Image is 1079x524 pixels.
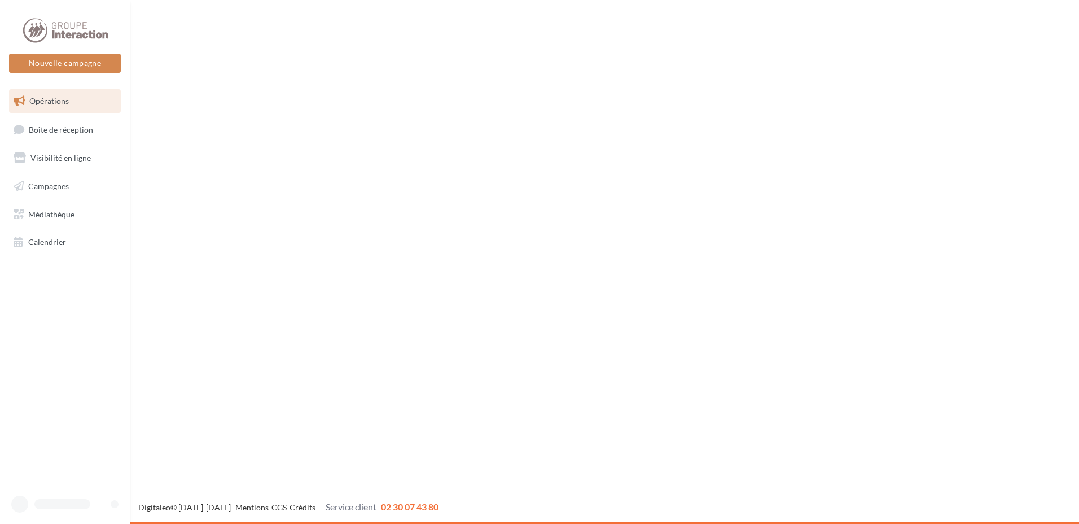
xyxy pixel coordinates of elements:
a: Visibilité en ligne [7,146,123,170]
span: 02 30 07 43 80 [381,501,438,512]
a: CGS [271,503,287,512]
a: Mentions [235,503,269,512]
a: Opérations [7,89,123,113]
span: Boîte de réception [29,124,93,134]
span: Opérations [29,96,69,106]
a: Boîte de réception [7,117,123,142]
span: Service client [326,501,376,512]
a: Digitaleo [138,503,170,512]
span: Médiathèque [28,209,74,219]
span: Calendrier [28,237,66,247]
button: Nouvelle campagne [9,54,121,73]
a: Calendrier [7,230,123,254]
a: Campagnes [7,174,123,198]
a: Médiathèque [7,203,123,226]
span: Visibilité en ligne [30,153,91,163]
span: Campagnes [28,181,69,191]
span: © [DATE]-[DATE] - - - [138,503,438,512]
a: Crédits [290,503,315,512]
